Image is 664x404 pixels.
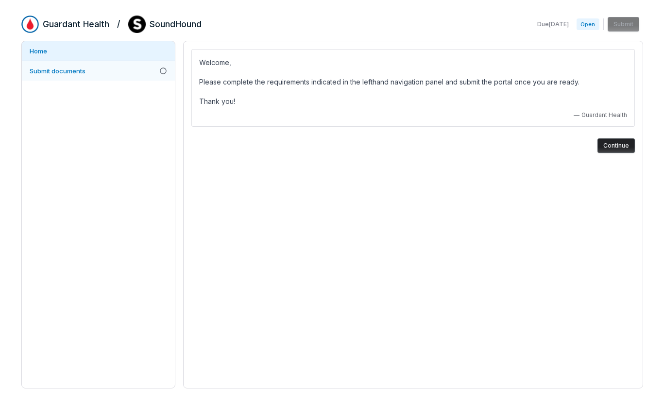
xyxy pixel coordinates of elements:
[574,111,579,119] span: —
[22,61,175,81] a: Submit documents
[22,41,175,61] a: Home
[597,138,635,153] button: Continue
[150,18,202,31] h2: SoundHound
[43,18,109,31] h2: Guardant Health
[581,111,627,119] span: Guardant Health
[199,96,627,107] p: Thank you!
[537,20,569,28] span: Due [DATE]
[199,76,627,88] p: Please complete the requirements indicated in the lefthand navigation panel and submit the portal...
[117,16,120,30] h2: /
[30,67,85,75] span: Submit documents
[577,18,599,30] span: Open
[199,57,627,68] p: Welcome,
